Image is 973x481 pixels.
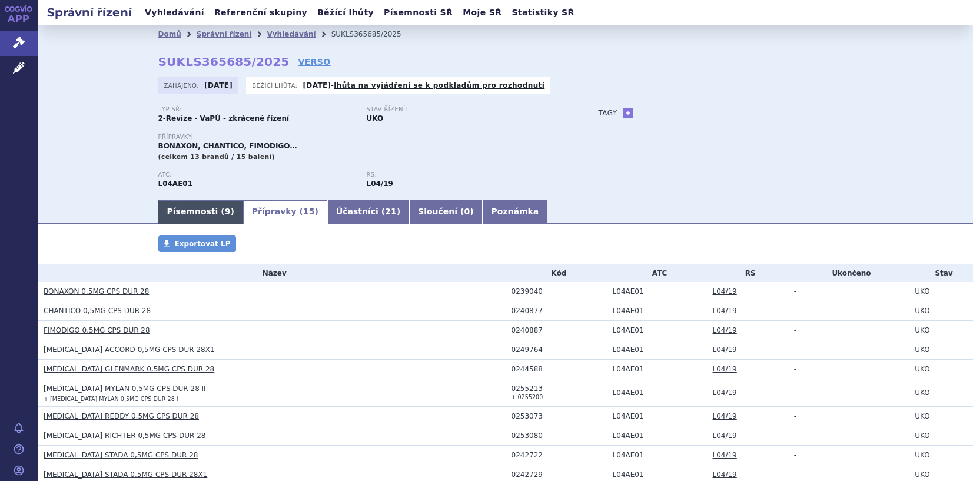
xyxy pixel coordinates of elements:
span: 21 [385,207,396,216]
a: BONAXON 0,5MG CPS DUR 28 [44,287,149,296]
th: Kód [506,264,607,282]
td: FINGOLIMOD [607,446,707,465]
span: - [794,451,796,459]
a: L04/19 [712,287,736,296]
a: [MEDICAL_DATA] STADA 0,5MG CPS DUR 28X1 [44,470,207,479]
th: RS [706,264,788,282]
td: FINGOLIMOD [607,426,707,446]
td: FINGOLIMOD [607,360,707,379]
h3: Tagy [599,106,617,120]
td: UKO [909,282,973,301]
div: 0240877 [512,307,607,315]
span: - [794,470,796,479]
a: L04/19 [712,326,736,334]
small: + [MEDICAL_DATA] MYLAN 0,5MG CPS DUR 28 I [44,396,178,402]
th: Ukončeno [788,264,909,282]
a: Přípravky (15) [243,200,327,224]
th: Název [38,264,506,282]
a: [MEDICAL_DATA] GLENMARK 0,5MG CPS DUR 28 [44,365,214,373]
a: Vyhledávání [141,5,208,21]
div: 0242729 [512,470,607,479]
span: - [794,346,796,354]
li: SUKLS365685/2025 [331,25,417,43]
span: - [794,389,796,397]
a: Sloučení (0) [409,200,482,224]
h2: Správní řízení [38,4,141,21]
p: Přípravky: [158,134,575,141]
td: FINGOLIMOD [607,301,707,321]
a: lhůta na vyjádření se k podkladům pro rozhodnutí [334,81,544,89]
a: L04/19 [712,432,736,440]
a: L04/19 [712,307,736,315]
a: [MEDICAL_DATA] ACCORD 0,5MG CPS DUR 28X1 [44,346,215,354]
span: - [794,287,796,296]
td: UKO [909,426,973,446]
td: UKO [909,340,973,360]
div: 0249764 [512,346,607,354]
a: [MEDICAL_DATA] REDDY 0,5MG CPS DUR 28 [44,412,199,420]
td: FINGOLIMOD [607,340,707,360]
a: Domů [158,30,181,38]
td: UKO [909,446,973,465]
td: FINGOLIMOD [607,282,707,301]
p: Stav řízení: [367,106,563,113]
div: 0253080 [512,432,607,440]
span: - [794,412,796,420]
span: Zahájeno: [164,81,201,90]
span: - [794,307,796,315]
strong: FINGOLIMOD [158,180,193,188]
a: [MEDICAL_DATA] RICHTER 0,5MG CPS DUR 28 [44,432,205,440]
span: Exportovat LP [175,240,231,248]
a: Exportovat LP [158,235,237,252]
a: CHANTICO 0,5MG CPS DUR 28 [44,307,151,315]
span: BONAXON, CHANTICO, FIMODIGO… [158,142,297,150]
a: Písemnosti SŘ [380,5,456,21]
p: - [303,81,544,90]
a: Písemnosti (9) [158,200,243,224]
a: Statistiky SŘ [508,5,577,21]
a: FIMODIGO 0,5MG CPS DUR 28 [44,326,150,334]
td: FINGOLIMOD [607,379,707,407]
span: (celkem 13 brandů / 15 balení) [158,153,275,161]
div: 0240887 [512,326,607,334]
span: 9 [225,207,231,216]
td: UKO [909,379,973,407]
span: 0 [464,207,470,216]
th: ATC [607,264,707,282]
p: RS: [367,171,563,178]
a: L04/19 [712,470,736,479]
a: [MEDICAL_DATA] MYLAN 0,5MG CPS DUR 28 II [44,384,206,393]
strong: [DATE] [204,81,233,89]
a: Vyhledávání [267,30,316,38]
a: L04/19 [712,389,736,397]
strong: 2-Revize - VaPÚ - zkrácené řízení [158,114,290,122]
a: Účastníci (21) [327,200,409,224]
span: - [794,326,796,334]
span: - [794,365,796,373]
a: [MEDICAL_DATA] STADA 0,5MG CPS DUR 28 [44,451,198,459]
a: L04/19 [712,346,736,354]
a: L04/19 [712,412,736,420]
small: + 0255200 [512,394,543,400]
td: FINGOLIMOD [607,321,707,340]
strong: fingolimod [367,180,393,188]
strong: [DATE] [303,81,331,89]
a: + [623,108,633,118]
a: L04/19 [712,451,736,459]
td: FINGOLIMOD [607,407,707,426]
div: 0244588 [512,365,607,373]
p: Typ SŘ: [158,106,355,113]
div: 0242722 [512,451,607,459]
td: UKO [909,301,973,321]
a: VERSO [298,56,330,68]
a: Referenční skupiny [211,5,311,21]
a: L04/19 [712,365,736,373]
th: Stav [909,264,973,282]
div: 0239040 [512,287,607,296]
a: Správní řízení [197,30,252,38]
p: ATC: [158,171,355,178]
span: - [794,432,796,440]
div: 0255213 [512,384,607,393]
strong: UKO [367,114,384,122]
span: Běžící lhůta: [252,81,300,90]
